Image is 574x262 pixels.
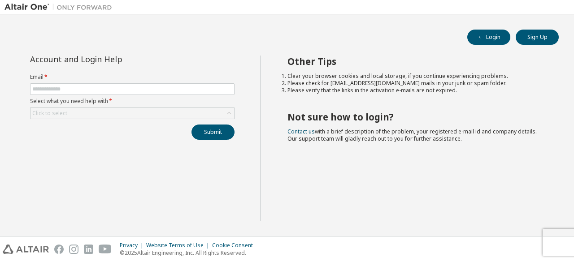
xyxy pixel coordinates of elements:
img: linkedin.svg [84,245,93,254]
button: Login [467,30,510,45]
li: Clear your browser cookies and local storage, if you continue experiencing problems. [287,73,543,80]
label: Email [30,73,235,81]
div: Privacy [120,242,146,249]
h2: Not sure how to login? [287,111,543,123]
label: Select what you need help with [30,98,235,105]
button: Submit [191,125,235,140]
h2: Other Tips [287,56,543,67]
img: instagram.svg [69,245,78,254]
img: Altair One [4,3,117,12]
span: with a brief description of the problem, your registered e-mail id and company details. Our suppo... [287,128,537,142]
div: Cookie Consent [212,242,258,249]
button: Sign Up [516,30,559,45]
div: Click to select [32,110,67,117]
img: youtube.svg [99,245,112,254]
li: Please verify that the links in the activation e-mails are not expired. [287,87,543,94]
div: Account and Login Help [30,56,194,63]
a: Contact us [287,128,315,135]
li: Please check for [EMAIL_ADDRESS][DOMAIN_NAME] mails in your junk or spam folder. [287,80,543,87]
img: altair_logo.svg [3,245,49,254]
p: © 2025 Altair Engineering, Inc. All Rights Reserved. [120,249,258,257]
img: facebook.svg [54,245,64,254]
div: Click to select [30,108,234,119]
div: Website Terms of Use [146,242,212,249]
